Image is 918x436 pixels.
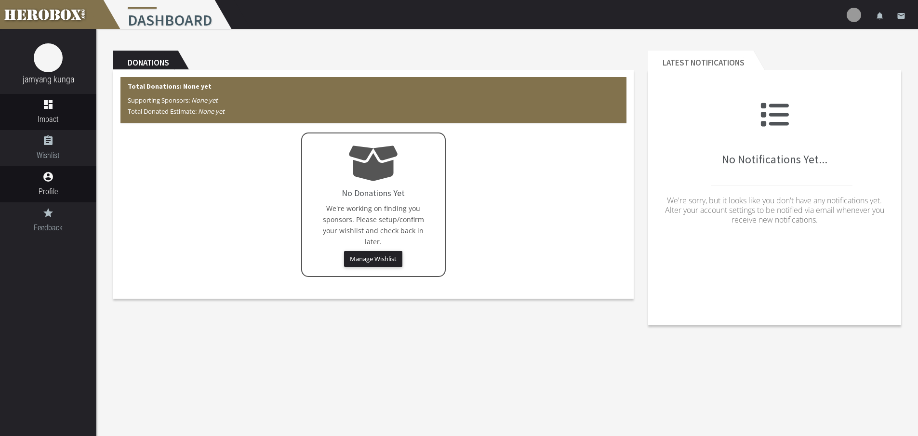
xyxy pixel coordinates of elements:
[667,195,882,206] span: We're sorry, but it looks like you don't have any notifications yet.
[34,43,63,72] img: image
[655,77,894,255] div: No Notifications Yet...
[128,107,225,116] span: Total Donated Estimate:
[897,12,905,20] i: email
[128,82,212,91] b: Total Donations: None yet
[128,96,218,105] span: Supporting Sponsors:
[847,8,861,22] img: user-image
[342,188,405,198] h4: No Donations Yet
[198,107,225,116] i: None yet
[42,99,54,110] i: dashboard
[344,251,402,267] button: Manage Wishlist
[113,51,178,70] h2: Donations
[648,51,753,70] h2: Latest Notifications
[655,100,894,166] h2: No Notifications Yet...
[665,205,884,225] span: Alter your account settings to be notified via email whenever you receive new notifications.
[23,74,74,84] a: jamyang kunga
[191,96,218,105] i: None yet
[120,77,626,123] div: Total Donations: None yet
[876,12,884,20] i: notifications
[312,203,435,247] p: We're working on finding you sponsors. Please setup/confirm your wishlist and check back in later.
